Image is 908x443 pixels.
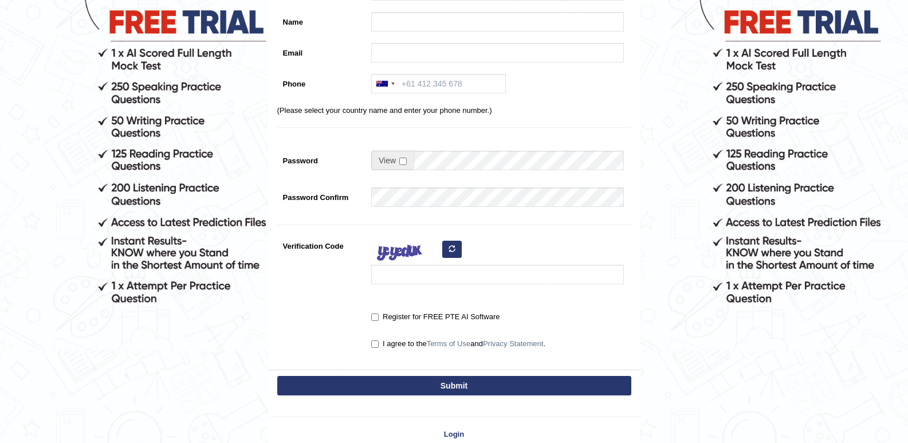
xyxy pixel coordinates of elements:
[483,339,544,348] a: Privacy Statement
[427,339,471,348] a: Terms of Use
[277,151,366,166] label: Password
[371,338,545,350] label: I agree to the and .
[372,75,398,93] div: Australia: +61
[399,158,407,165] input: Show/Hide Password
[371,313,379,321] input: Register for FREE PTE AI Software
[277,105,631,116] p: (Please select your country name and enter your phone number.)
[277,187,366,203] label: Password Confirm
[277,74,366,89] label: Phone
[371,340,379,348] input: I agree to theTerms of UseandPrivacy Statement.
[269,429,640,440] a: Login
[277,43,366,58] label: Email
[277,12,366,28] label: Name
[277,376,631,395] button: Submit
[277,236,366,252] label: Verification Code
[371,74,506,93] input: +61 412 345 678
[371,311,500,323] label: Register for FREE PTE AI Software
